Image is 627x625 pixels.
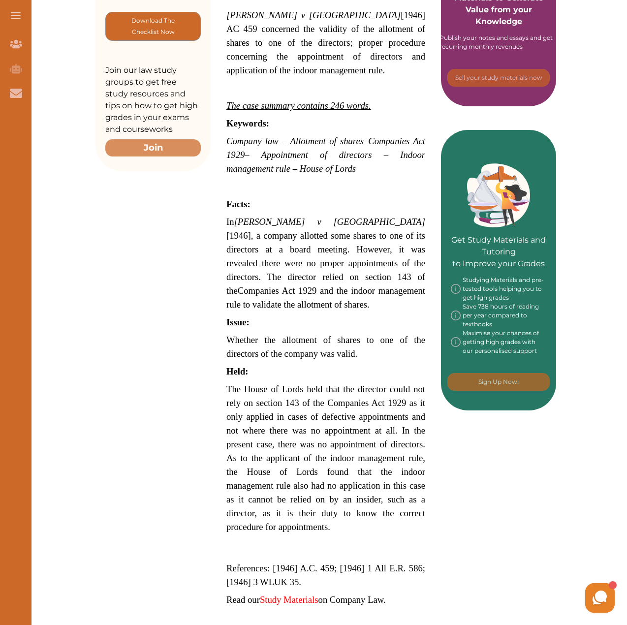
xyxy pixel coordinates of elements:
[226,335,425,359] span: Whether the allotment of shares to one of the directors of the company was valid.
[451,302,546,329] div: Save 738 hours of reading per year compared to textbooks
[226,285,425,310] span: Companies Act 1929 and the indoor management rule to validate the allotment of shares.
[226,230,425,296] span: , a company allotted some shares to one of its directors at a board meeting. However, it was reve...
[226,10,425,75] span: [1946] AC 459 concerned the validity of the allotment of shares to one of the directors; proper p...
[467,163,530,227] img: Green card image
[290,136,364,146] em: Allotment of shares
[226,384,425,532] span: The House of Lords held that the director could not rely on section 143 of the Companies Act 1929...
[260,594,318,605] a: Study Materials
[226,217,425,310] span: [1946]
[451,276,546,302] div: Studying Materials and pre-tested tools helping you to get high grades
[451,207,546,270] p: Get Study Materials and Tutoring to Improve your Grades
[451,276,461,302] img: info-img
[451,329,461,355] img: info-img
[226,594,386,605] span: Read our on Company Law.
[364,136,368,146] span: –
[105,139,201,156] button: Join
[300,163,356,174] span: House of Lords
[226,150,425,174] span: – Appointment of directors – Indoor management rule –
[478,377,519,386] p: Sign Up Now!
[226,10,401,20] em: [PERSON_NAME] v [GEOGRAPHIC_DATA]
[451,302,461,329] img: info-img
[447,373,550,391] button: [object Object]
[226,118,269,128] span: Keywords:
[439,33,558,51] div: Publish your notes and essays and get recurring monthly revenues
[105,12,201,41] button: [object Object]
[226,563,425,587] span: References: [1946] A.C. 459; [1946] 1 All E.R. 586; [1946] 3 WLUK 35.
[226,366,249,376] span: Held:
[226,136,286,146] span: Company law –
[447,69,550,87] button: [object Object]
[226,217,234,227] span: In
[105,64,201,135] p: Join our law study groups to get free study resources and tips on how to get high grades in your ...
[226,100,371,111] span: The case summary contains 246 words.
[391,581,617,615] iframe: HelpCrunch
[234,217,425,227] em: [PERSON_NAME] v [GEOGRAPHIC_DATA]
[226,317,250,327] span: Issue:
[226,199,251,209] span: Facts:
[451,329,546,355] div: Maximise your chances of getting high grades with our personalised support
[125,15,181,38] p: Download The Checklist Now
[455,73,542,82] p: Sell your study materials now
